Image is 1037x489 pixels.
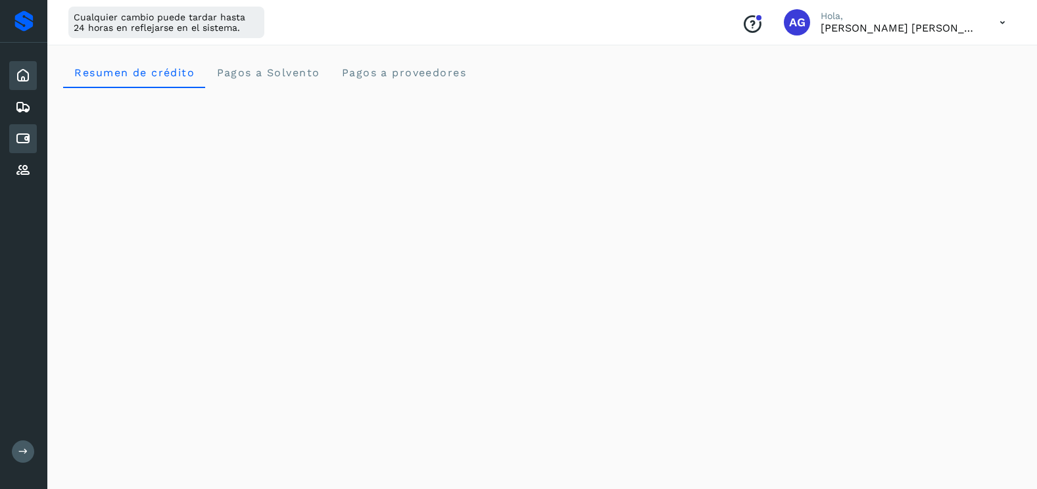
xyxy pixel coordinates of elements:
span: Pagos a Solvento [216,66,320,79]
span: Pagos a proveedores [341,66,466,79]
div: Inicio [9,61,37,90]
p: Abigail Gonzalez Leon [821,22,978,34]
div: Embarques [9,93,37,122]
div: Cualquier cambio puede tardar hasta 24 horas en reflejarse en el sistema. [68,7,264,38]
span: Resumen de crédito [74,66,195,79]
div: Cuentas por pagar [9,124,37,153]
div: Proveedores [9,156,37,185]
p: Hola, [821,11,978,22]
